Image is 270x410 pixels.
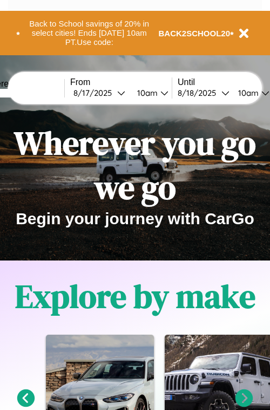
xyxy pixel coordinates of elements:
h1: Explore by make [15,274,255,318]
div: 8 / 18 / 2025 [178,88,221,98]
button: 10am [129,87,172,99]
button: 8/17/2025 [70,87,129,99]
div: 10am [233,88,261,98]
b: BACK2SCHOOL20 [159,29,231,38]
div: 8 / 17 / 2025 [73,88,117,98]
div: 10am [132,88,160,98]
button: Back to School savings of 20% in select cities! Ends [DATE] 10am PT.Use code: [20,16,159,50]
label: From [70,77,172,87]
